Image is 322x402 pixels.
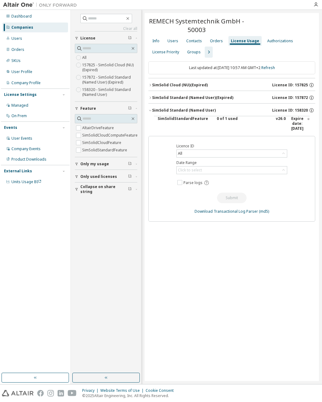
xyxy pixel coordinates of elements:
[217,193,247,203] button: Submit
[152,95,233,100] div: SimSolid Standard (Named User) (Expired)
[176,160,287,165] label: Date Range
[259,209,269,214] a: (md5)
[148,104,315,117] button: SimSolid Standard (Named User)License ID: 158320
[177,150,183,157] div: All
[82,61,137,74] label: 157825 - SimSolid Cloud (NU) (Expired)
[177,150,287,157] div: All
[148,78,315,92] button: SimSolid Cloud (NU)(Expired)License ID: 157825
[158,116,213,131] div: SimSolidStandardFeature
[128,187,132,192] span: Clear filter
[82,86,137,98] label: 158320 - SimSolid Standard (Named User)
[231,39,259,43] div: License Usage
[11,179,42,184] span: Units Usage BI
[187,50,201,55] div: Groups
[148,17,245,34] span: REMECH Systemtechnik GmbH - 50003
[128,162,132,166] span: Clear filter
[82,146,128,154] label: SimSolidStandardFeature
[68,390,77,396] img: youtube.svg
[82,393,177,398] p: © 2025 Altair Engineering, Inc. All Rights Reserved.
[176,144,287,149] label: Licence ID
[75,26,137,31] a: Clear all
[272,108,308,113] span: License ID: 158320
[11,103,28,108] div: Managed
[267,39,293,43] div: Authorizations
[11,47,24,52] div: Orders
[82,54,88,61] label: All
[4,169,32,174] div: External Links
[37,390,44,396] img: facebook.svg
[75,183,137,196] button: Collapse on share string
[128,36,132,41] span: Clear filter
[11,14,32,19] div: Dashboard
[186,39,202,43] div: Contacts
[11,58,21,63] div: SKUs
[152,39,159,43] div: Info
[152,108,216,113] div: SimSolid Standard (Named User)
[146,388,177,393] div: Cookie Consent
[82,74,137,86] label: 157872 - SimSolid Standard (Named User) (Expired)
[289,116,310,131] div: Expire date: [DATE]
[11,136,32,141] div: User Events
[276,116,286,131] div: v26.0
[148,91,315,105] button: SimSolid Standard (Named User)(Expired)License ID: 157872
[210,39,223,43] div: Orders
[261,65,275,70] a: Refresh
[183,180,203,185] span: Parse logs
[178,168,202,173] div: Click to select
[177,166,287,174] div: Click to select
[128,106,132,111] span: Clear filter
[152,83,208,88] div: SimSolid Cloud (NU) (Expired)
[75,157,137,171] button: Only my usage
[100,388,146,393] div: Website Terms of Use
[11,25,33,30] div: Companies
[80,106,96,111] span: Feature
[11,157,46,162] div: Product Downloads
[80,162,109,166] span: Only my usage
[11,146,41,151] div: Company Events
[11,80,41,85] div: Company Profile
[152,50,179,55] div: License Priority
[75,170,137,183] button: Only used licenses
[3,2,80,8] img: Altair One
[75,102,137,115] button: Feature
[167,39,178,43] div: Users
[128,174,132,179] span: Clear filter
[195,209,258,214] a: Download Transactional Log Parser
[11,69,32,74] div: User Profile
[148,61,315,74] div: Last updated at: [DATE] 10:57 AM GMT+2
[58,390,64,396] img: linkedin.svg
[80,174,117,179] span: Only used licenses
[82,132,139,139] label: SimSolidCloudComputeFeature
[82,388,100,393] div: Privacy
[272,83,308,88] span: License ID: 157825
[80,36,95,41] span: License
[272,95,308,100] span: License ID: 157872
[11,113,27,118] div: On Prem
[158,116,310,131] button: SimSolidStandardFeature0 of 1 usedv26.0Expire date:[DATE]
[4,125,17,130] div: Events
[80,184,128,194] span: Collapse on share string
[47,390,54,396] img: instagram.svg
[82,124,115,132] label: AltairDriveFeature
[217,116,272,131] div: 0 of 1 used
[82,139,123,146] label: SimSolidCloudFeature
[2,390,34,396] img: altair_logo.svg
[11,36,22,41] div: Users
[4,92,37,97] div: License Settings
[75,31,137,45] button: License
